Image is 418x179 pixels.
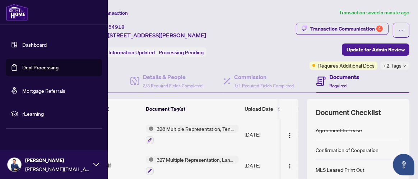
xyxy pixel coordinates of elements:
th: Upload Date [242,99,292,119]
img: Status Icon [146,125,154,133]
button: Logo [284,129,296,140]
span: ellipsis [399,28,404,33]
span: 328 Multiple Representation, Tenant - Acknowledgement & Consent Disclosure [154,125,239,133]
div: Agreement to Lease [316,126,362,134]
td: [DATE] [242,119,292,150]
span: 54918 [108,24,125,30]
div: Confirmation of Cooperation [316,146,378,154]
span: 327 Multiple Representation, Landlord - Acknowledgement & Consent Disclosure [154,156,239,164]
span: 3/3 Required Fields Completed [143,83,203,88]
span: Requires Additional Docs [318,61,375,69]
img: Status Icon [146,156,154,164]
button: Status Icon328 Multiple Representation, Tenant - Acknowledgement & Consent Disclosure [146,125,239,144]
div: Status: [89,47,206,57]
button: Update for Admin Review [342,43,409,56]
span: [PERSON_NAME][EMAIL_ADDRESS][DOMAIN_NAME] [25,165,90,173]
h4: Commission [234,73,294,81]
span: Information Updated - Processing Pending [108,49,204,56]
button: Transaction Communication4 [296,23,389,35]
button: Logo [284,160,296,171]
img: Profile Icon [8,158,21,171]
span: View Transaction [89,10,128,16]
button: Open asap [393,154,414,175]
h4: Details & People [143,73,203,81]
h4: Documents [329,73,359,81]
img: Logo [287,163,293,169]
article: Transaction saved a minute ago [339,9,409,17]
span: down [403,64,407,68]
span: 1/1 Required Fields Completed [234,83,294,88]
span: Required [329,83,347,88]
span: +2 Tags [383,61,401,70]
th: Document Tag(s) [143,99,242,119]
div: 4 [376,26,383,32]
button: Status Icon327 Multiple Representation, Landlord - Acknowledgement & Consent Disclosure [146,156,239,175]
span: [PERSON_NAME] [25,156,90,164]
img: logo [6,4,28,21]
span: Upload Date [245,105,273,113]
span: rLearning [22,110,97,118]
span: Document Checklist [316,107,381,118]
div: MLS Leased Print Out [316,166,364,174]
a: Dashboard [22,41,47,48]
a: Deal Processing [22,64,59,71]
div: Transaction Communication [310,23,383,35]
span: Update for Admin Review [347,44,405,55]
a: Mortgage Referrals [22,87,65,94]
img: Logo [287,133,293,138]
span: Upper-[STREET_ADDRESS][PERSON_NAME] [89,31,206,40]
